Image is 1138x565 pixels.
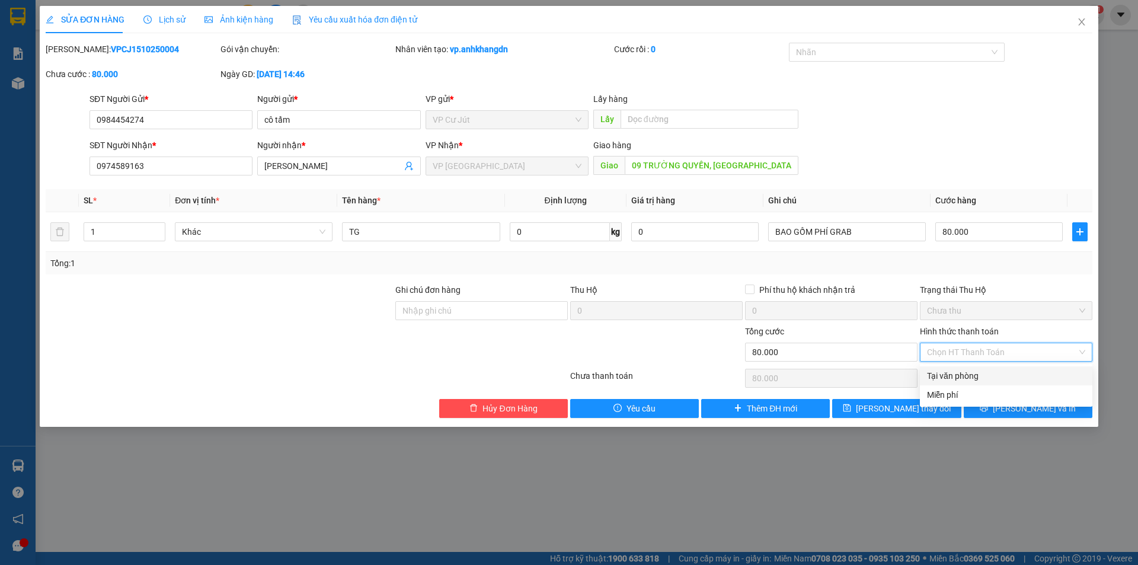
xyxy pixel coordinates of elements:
span: Khác [182,223,325,241]
b: 80.000 [92,69,118,79]
span: Lấy hàng [593,94,628,104]
span: Giao [593,156,625,175]
div: Nhân viên tạo: [395,43,612,56]
div: VP gửi [426,92,589,106]
div: [PERSON_NAME] [101,24,277,39]
span: Tổng cước [745,327,784,336]
span: Nhận: [101,11,130,24]
th: Ghi chú [763,189,931,212]
button: Close [1065,6,1098,39]
b: vp.anhkhangdn [450,44,508,54]
div: Người nhận [257,139,420,152]
button: deleteHủy Đơn Hàng [439,399,568,418]
span: edit [46,15,54,24]
input: Dọc đường [625,156,798,175]
b: [DATE] 14:46 [257,69,305,79]
span: Phí thu hộ khách nhận trả [755,283,860,296]
span: DĐ: [101,62,119,74]
span: Giao hàng [593,141,631,150]
span: VP Sài Gòn [433,157,581,175]
div: 0974589163 [101,39,277,55]
button: delete [50,222,69,241]
span: Thêm ĐH mới [747,402,797,415]
span: VP Cư Jút [433,111,581,129]
div: Miễn phí [927,388,1085,401]
b: VPCJ1510250004 [111,44,179,54]
div: VP Cư Jút [10,10,93,24]
div: Chưa cước : [46,68,218,81]
span: exclamation-circle [613,404,622,413]
span: Chọn HT Thanh Toán [927,343,1085,361]
button: printer[PERSON_NAME] và In [964,399,1092,418]
input: Dọc đường [621,110,798,129]
span: printer [980,404,988,413]
span: Lấy [593,110,621,129]
span: Yêu cầu [626,402,656,415]
span: Tên hàng [342,196,381,205]
span: Lịch sử [143,15,186,24]
span: Chưa thu [927,302,1085,320]
label: Ghi chú đơn hàng [395,285,461,295]
div: SĐT Người Nhận [89,139,252,152]
div: Trạng thái Thu Hộ [920,283,1092,296]
div: Ngày GD: [220,68,393,81]
button: save[PERSON_NAME] thay đổi [832,399,961,418]
img: icon [292,15,302,25]
span: kg [610,222,622,241]
button: exclamation-circleYêu cầu [570,399,699,418]
span: VP Nhận [426,141,459,150]
span: delete [469,404,478,413]
div: Người gửi [257,92,420,106]
span: save [843,404,851,413]
span: Hủy Đơn Hàng [482,402,537,415]
span: plus [1073,227,1087,237]
div: Cước rồi : [614,43,787,56]
span: Thu Hộ [570,285,597,295]
span: Cước hàng [935,196,976,205]
span: Định lượng [545,196,587,205]
label: Hình thức thanh toán [920,327,999,336]
span: Đơn vị tính [175,196,219,205]
span: close [1077,17,1086,27]
span: SỬA ĐƠN HÀNG [46,15,124,24]
input: Ghi chú đơn hàng [395,301,568,320]
div: VP [GEOGRAPHIC_DATA] [101,10,277,24]
div: Gói vận chuyển: [220,43,393,56]
span: Ảnh kiện hàng [204,15,273,24]
b: 0 [651,44,656,54]
span: picture [204,15,213,24]
span: Yêu cầu xuất hóa đơn điện tử [292,15,417,24]
input: VD: Bàn, Ghế [342,222,500,241]
span: plus [734,404,742,413]
span: SL [84,196,93,205]
span: Giá trị hàng [631,196,675,205]
div: Chưa thanh toán [569,369,744,390]
span: [PERSON_NAME] và In [993,402,1076,415]
div: Tổng: 1 [50,257,439,270]
span: user-add [404,161,414,171]
input: Ghi Chú [768,222,926,241]
div: cô tấm [10,24,93,39]
span: clock-circle [143,15,152,24]
span: Gửi: [10,11,28,24]
button: plusThêm ĐH mới [701,399,830,418]
div: SĐT Người Gửi [89,92,252,106]
div: Tại văn phòng [927,369,1085,382]
button: plus [1072,222,1088,241]
div: [PERSON_NAME]: [46,43,218,56]
div: 0984454274 [10,39,93,55]
span: [PERSON_NAME] thay đổi [856,402,951,415]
